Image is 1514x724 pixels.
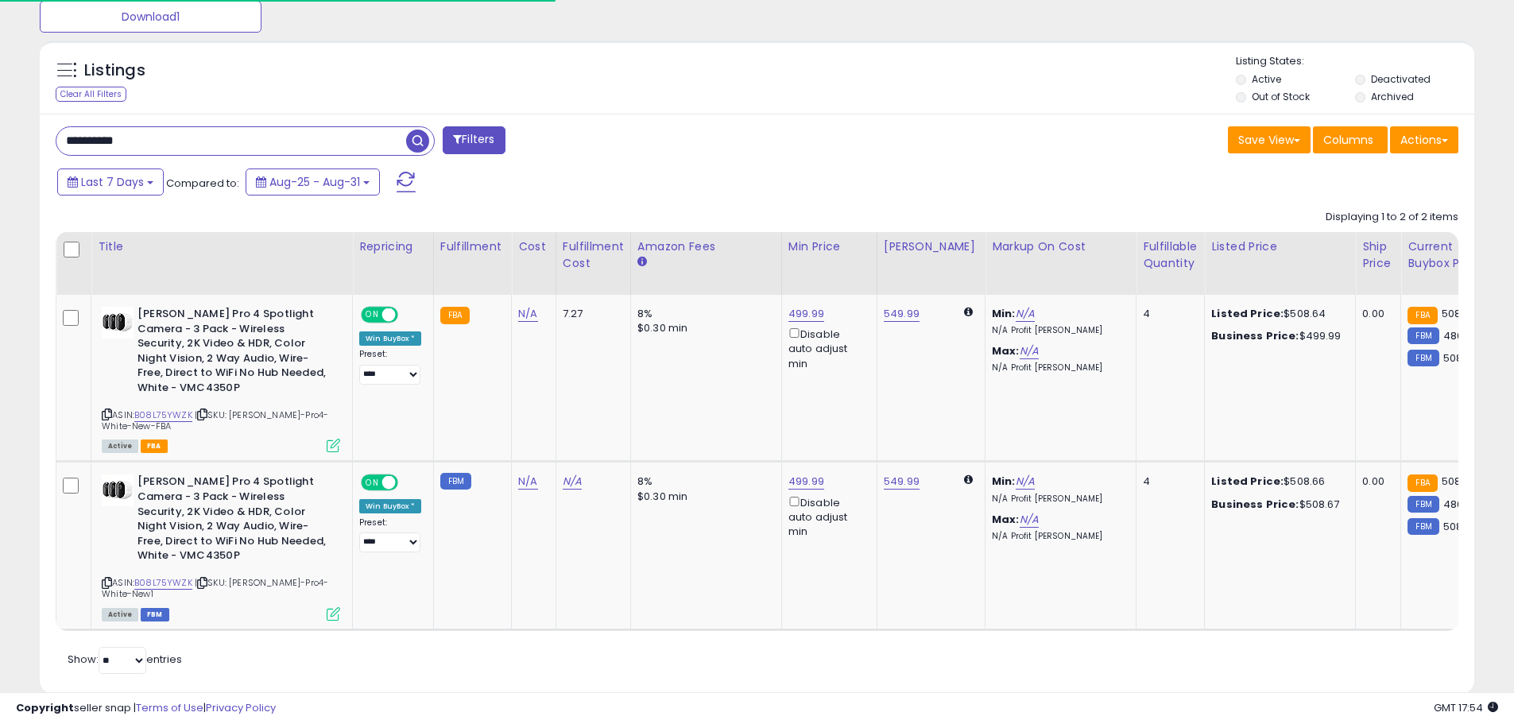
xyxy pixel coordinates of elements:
b: Min: [992,306,1016,321]
span: All listings currently available for purchase on Amazon [102,608,138,621]
button: Save View [1228,126,1311,153]
div: Min Price [788,238,870,255]
div: Disable auto adjust min [788,494,865,540]
a: N/A [1016,474,1035,490]
div: Listed Price [1211,238,1349,255]
div: $0.30 min [637,321,769,335]
label: Archived [1371,90,1414,103]
div: ASIN: [102,307,340,451]
div: 7.27 [563,307,618,321]
a: N/A [518,306,537,322]
span: 508.64 [1442,306,1477,321]
span: 508.64 [1442,474,1477,489]
div: 4 [1143,307,1192,321]
div: ASIN: [102,474,340,618]
div: Clear All Filters [56,87,126,102]
span: | SKU: [PERSON_NAME]-Pro4-White-New-FBA [102,408,328,432]
span: OFF [396,476,421,490]
span: | SKU: [PERSON_NAME]-Pro4-White-New1 [102,576,328,600]
span: Last 7 Days [81,174,144,190]
a: 499.99 [788,306,824,322]
span: ON [362,476,382,490]
div: 0.00 [1362,474,1388,489]
p: N/A Profit [PERSON_NAME] [992,325,1124,336]
a: N/A [1020,512,1039,528]
p: N/A Profit [PERSON_NAME] [992,362,1124,374]
b: [PERSON_NAME] Pro 4 Spotlight Camera - 3 Pack - Wireless Security, 2K Video & HDR, Color Night Vi... [137,307,331,399]
b: Listed Price: [1211,306,1284,321]
span: 480 [1443,328,1463,343]
span: Columns [1323,132,1373,148]
img: 31G-4NizBPL._SL40_.jpg [102,474,134,506]
div: 4 [1143,474,1192,489]
div: $0.30 min [637,490,769,504]
button: Aug-25 - Aug-31 [246,168,380,196]
small: FBA [1408,307,1437,324]
span: ON [362,308,382,322]
span: Show: entries [68,652,182,667]
button: Last 7 Days [57,168,164,196]
div: Amazon Fees [637,238,775,255]
a: B08L75YWZK [134,408,192,422]
th: The percentage added to the cost of goods (COGS) that forms the calculator for Min & Max prices. [985,232,1136,295]
div: 8% [637,307,769,321]
label: Active [1252,72,1281,86]
a: N/A [518,474,537,490]
p: N/A Profit [PERSON_NAME] [992,494,1124,505]
h5: Listings [84,60,145,82]
span: Aug-25 - Aug-31 [269,174,360,190]
div: Win BuyBox * [359,331,421,346]
div: $508.64 [1211,307,1343,321]
small: FBM [440,473,471,490]
label: Out of Stock [1252,90,1310,103]
div: $508.67 [1211,498,1343,512]
div: $499.99 [1211,329,1343,343]
b: Business Price: [1211,497,1299,512]
span: 508.66 [1443,350,1478,366]
small: FBM [1408,496,1438,513]
b: Max: [992,512,1020,527]
div: 0.00 [1362,307,1388,321]
span: 480 [1443,497,1463,512]
a: 549.99 [884,306,920,322]
button: Filters [443,126,505,154]
div: 8% [637,474,769,489]
div: Repricing [359,238,427,255]
div: Disable auto adjust min [788,325,865,371]
div: $508.66 [1211,474,1343,489]
small: FBA [440,307,470,324]
span: FBA [141,439,168,453]
div: Fulfillable Quantity [1143,238,1198,272]
div: Ship Price [1362,238,1394,272]
b: Business Price: [1211,328,1299,343]
div: Fulfillment Cost [563,238,624,272]
a: Privacy Policy [206,700,276,715]
b: [PERSON_NAME] Pro 4 Spotlight Camera - 3 Pack - Wireless Security, 2K Video & HDR, Color Night Vi... [137,474,331,567]
span: All listings currently available for purchase on Amazon [102,439,138,453]
button: Columns [1313,126,1388,153]
div: Preset: [359,349,421,385]
a: N/A [1020,343,1039,359]
div: Fulfillment [440,238,505,255]
span: 508.66 [1443,519,1478,534]
div: Win BuyBox * [359,499,421,513]
small: FBA [1408,474,1437,492]
div: [PERSON_NAME] [884,238,978,255]
div: Displaying 1 to 2 of 2 items [1326,210,1458,225]
a: N/A [563,474,582,490]
span: OFF [396,308,421,322]
div: Current Buybox Price [1408,238,1489,272]
span: Compared to: [166,176,239,191]
b: Max: [992,343,1020,358]
a: Terms of Use [136,700,203,715]
label: Deactivated [1371,72,1431,86]
p: Listing States: [1236,54,1474,69]
span: FBM [141,608,169,621]
small: Amazon Fees. [637,255,647,269]
b: Listed Price: [1211,474,1284,489]
small: FBM [1408,518,1438,535]
small: FBM [1408,350,1438,366]
p: N/A Profit [PERSON_NAME] [992,531,1124,542]
div: seller snap | | [16,701,276,716]
a: 499.99 [788,474,824,490]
